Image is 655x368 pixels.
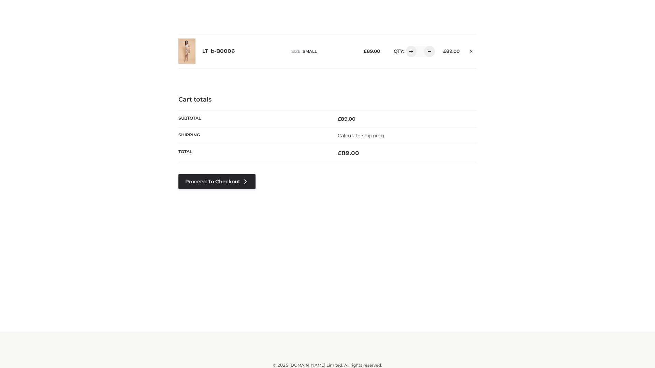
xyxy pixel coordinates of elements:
a: Proceed to Checkout [178,174,256,189]
bdi: 89.00 [338,116,355,122]
th: Total [178,144,327,162]
span: £ [443,48,446,54]
span: £ [338,116,341,122]
span: £ [364,48,367,54]
a: LT_b-B0006 [202,48,235,55]
p: size : [291,48,353,55]
bdi: 89.00 [338,150,359,156]
bdi: 89.00 [443,48,460,54]
span: SMALL [303,49,317,54]
span: £ [338,150,341,156]
a: Remove this item [466,46,477,55]
a: Calculate shipping [338,133,384,139]
th: Shipping [178,127,327,144]
bdi: 89.00 [364,48,380,54]
th: Subtotal [178,110,327,127]
div: QTY: [387,46,433,57]
h4: Cart totals [178,96,477,104]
